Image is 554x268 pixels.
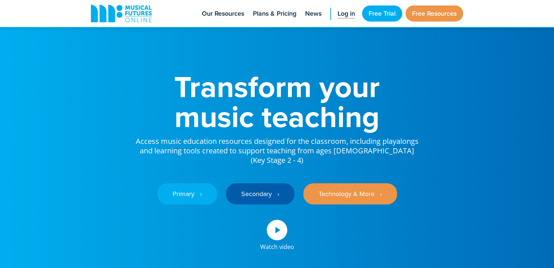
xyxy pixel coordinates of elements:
[135,131,419,165] p: Access music education resources designed for the classroom, including playalongs and learning to...
[405,5,463,22] a: Free Resources
[305,9,322,19] span: News
[303,183,397,204] a: Technology & More ‎‏‏‎ ‎ ›
[135,72,419,131] h1: Transform your music teaching
[157,183,217,204] a: Primary ‎‏‏‎ ‎ ›
[362,5,402,22] a: Free Trial
[226,183,295,204] a: Secondary ‎‏‏‎ ‎ ›
[260,240,294,250] div: Watch video
[202,9,244,19] span: Our Resources
[338,9,355,19] span: Log in
[253,9,296,19] span: Plans & Pricing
